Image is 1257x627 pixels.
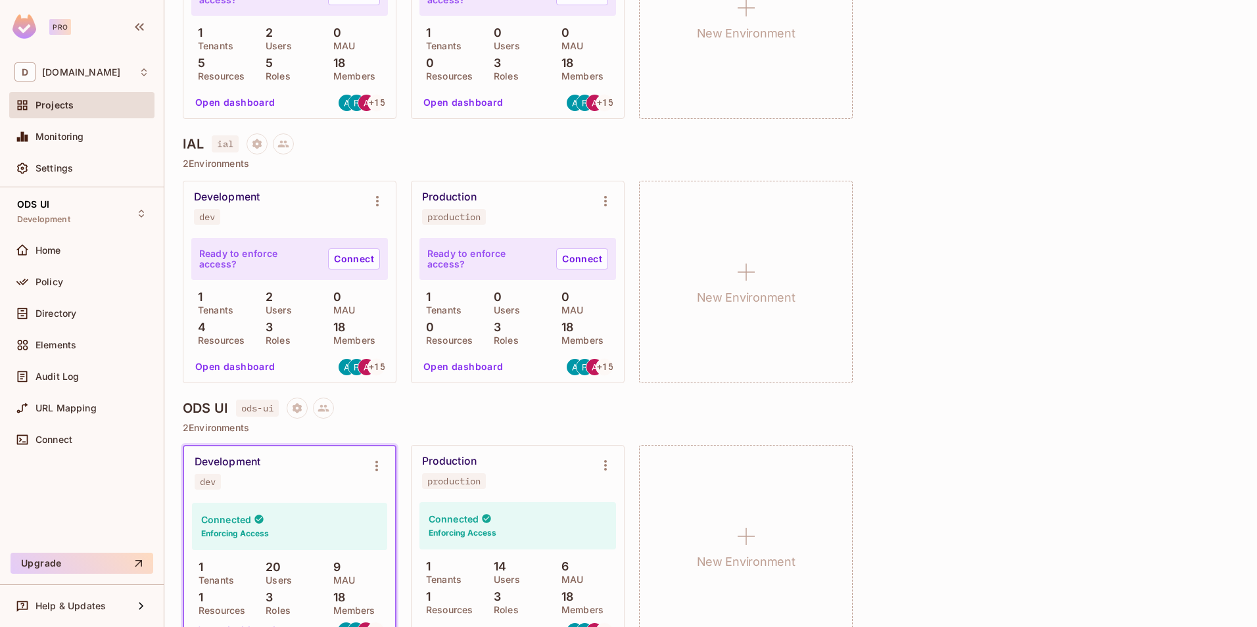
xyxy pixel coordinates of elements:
[199,212,215,222] div: dev
[487,26,502,39] p: 0
[327,305,355,315] p: MAU
[201,513,251,526] h4: Connected
[418,356,509,377] button: Open dashboard
[191,321,206,334] p: 4
[555,590,573,603] p: 18
[36,308,76,319] span: Directory
[183,423,1239,433] p: 2 Environments
[419,71,473,81] p: Resources
[36,371,79,382] span: Audit Log
[429,513,479,525] h4: Connected
[327,591,345,604] p: 18
[191,71,245,81] p: Resources
[487,290,502,304] p: 0
[36,340,76,350] span: Elements
[11,553,153,574] button: Upgrade
[422,191,477,204] div: Production
[364,453,390,479] button: Environment settings
[555,41,583,51] p: MAU
[195,455,260,469] div: Development
[36,163,73,174] span: Settings
[487,41,520,51] p: Users
[556,248,608,269] a: Connect
[597,98,613,107] span: + 15
[194,191,260,204] div: Development
[419,290,431,304] p: 1
[364,188,391,214] button: Environment settings
[36,403,97,413] span: URL Mapping
[190,92,281,113] button: Open dashboard
[487,605,519,615] p: Roles
[487,321,501,334] p: 3
[429,527,496,539] h6: Enforcing Access
[192,561,203,574] p: 1
[487,335,519,346] p: Roles
[183,400,228,416] h4: ODS UI
[419,41,462,51] p: Tenants
[14,62,36,81] span: D
[419,305,462,315] p: Tenants
[419,590,431,603] p: 1
[192,605,245,616] p: Resources
[586,359,603,375] img: antdia@deacero.com
[555,290,569,304] p: 0
[36,434,72,445] span: Connect
[592,188,619,214] button: Environment settings
[427,476,481,486] div: production
[328,248,380,269] a: Connect
[427,212,481,222] div: production
[592,452,619,478] button: Environment settings
[259,335,291,346] p: Roles
[49,19,71,35] div: Pro
[487,590,501,603] p: 3
[259,305,292,315] p: Users
[17,199,49,210] span: ODS UI
[555,71,604,81] p: Members
[36,131,84,142] span: Monitoring
[419,560,431,573] p: 1
[199,248,318,269] p: Ready to enforce access?
[259,57,273,70] p: 5
[358,359,375,375] img: antdia@deacero.com
[327,71,375,81] p: Members
[191,26,202,39] p: 1
[555,335,604,346] p: Members
[586,95,603,111] img: antdia@deacero.com
[17,214,70,225] span: Development
[697,24,795,43] h1: New Environment
[487,560,506,573] p: 14
[577,359,593,375] img: rmacotela@deacero.com
[191,290,202,304] p: 1
[348,95,365,111] img: rmacotela@deacero.com
[191,335,245,346] p: Resources
[236,400,279,417] span: ods-ui
[259,575,292,586] p: Users
[419,321,434,334] p: 0
[487,71,519,81] p: Roles
[259,71,291,81] p: Roles
[487,305,520,315] p: Users
[327,575,355,586] p: MAU
[427,248,546,269] p: Ready to enforce access?
[555,560,569,573] p: 6
[339,359,355,375] img: aames@deacero.com
[555,321,573,334] p: 18
[192,591,203,604] p: 1
[487,57,501,70] p: 3
[369,362,385,371] span: + 15
[358,95,375,111] img: antdia@deacero.com
[327,290,341,304] p: 0
[555,26,569,39] p: 0
[577,95,593,111] img: rmacotela@deacero.com
[555,57,573,70] p: 18
[327,26,341,39] p: 0
[201,528,269,540] h6: Enforcing Access
[487,574,520,585] p: Users
[191,41,233,51] p: Tenants
[327,561,341,574] p: 9
[555,605,604,615] p: Members
[697,552,795,572] h1: New Environment
[419,335,473,346] p: Resources
[555,305,583,315] p: MAU
[259,321,273,334] p: 3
